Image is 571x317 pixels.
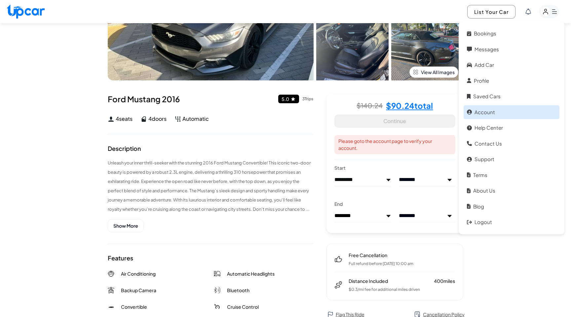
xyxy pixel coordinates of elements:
img: Automatic Headlights [214,270,220,277]
h4: $ 90.24 total [386,102,433,110]
a: Help Center [464,121,559,135]
a: Add car [464,58,559,72]
p: Full refund before [DATE] 10:00 am [349,261,413,266]
a: Logout [464,215,559,229]
div: Features [108,255,313,261]
a: About Us [464,184,559,198]
img: preview.png [386,178,391,182]
button: Continue [334,114,455,128]
span: Automatic Headlights [227,270,275,277]
img: Cruise Control [214,303,220,310]
span: View All Images [421,69,455,75]
span: Automatic [182,115,209,123]
span: Free Cancellation [349,252,413,258]
a: Saved Cars [464,89,559,104]
div: Ford Mustang 2016 [108,94,313,104]
img: Backup Camera [108,287,114,294]
button: Show More [108,219,144,232]
a: Account [464,105,559,119]
a: Profile [464,74,559,88]
a: Bookings [464,26,559,41]
span: Air Conditioning [121,270,156,277]
a: Terms [464,168,559,182]
img: Car Image 4 [391,16,464,80]
span: 3 Trips [302,97,313,101]
span: Convertible [121,303,147,310]
span: Please goto the account page to verify your account. [334,135,455,154]
h3: End [334,201,455,207]
p: Unleash your inner thrill-seeker with the stunning 2016 Ford Mustang Convertible! This iconic two... [108,158,313,214]
img: Car Image 3 [316,16,389,80]
img: Bluetooth [214,287,220,294]
span: 4 doors [148,115,167,123]
span: Cruise Control [227,303,259,310]
button: List Your Car [467,5,515,19]
button: View All Images [409,67,458,78]
h3: Start [334,164,455,171]
img: preview.png [386,214,391,218]
a: Messages [464,42,559,57]
span: Distance Included [349,278,388,284]
span: 400 miles [434,278,455,284]
p: $ 0.3 /mi fee for additional miles driven [349,287,455,292]
a: Blog [464,200,559,214]
img: Convertible [108,304,114,309]
img: Upcar Logo [7,4,45,19]
img: Air Conditioning [108,270,114,277]
span: 4 seats [116,115,133,123]
a: Support [464,152,559,166]
span: 5.0 [282,97,289,101]
span: $140.24 [357,102,383,109]
span: Bluetooth [227,287,249,294]
a: Contact Us [464,137,559,151]
span: Backup Camera [121,287,156,294]
div: Description [108,146,313,152]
